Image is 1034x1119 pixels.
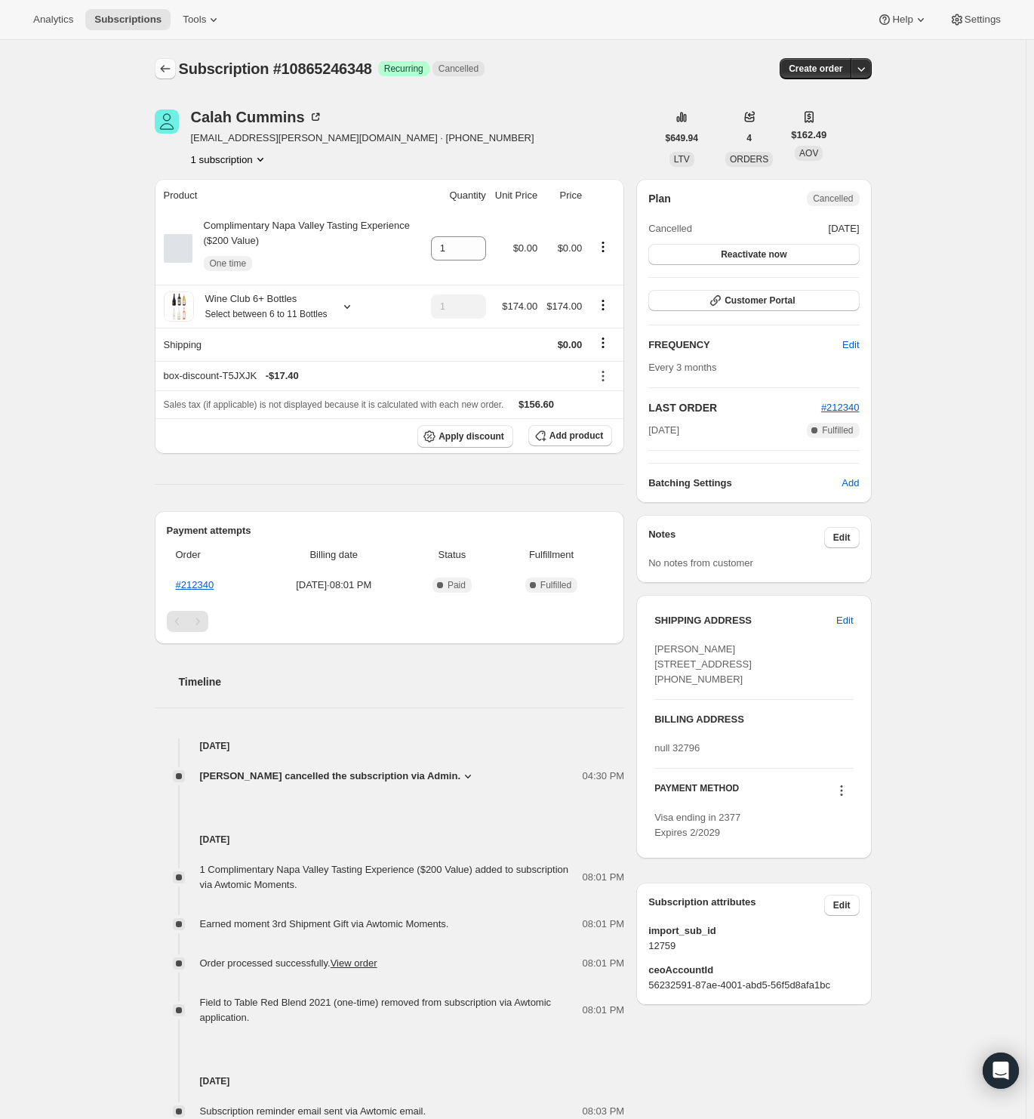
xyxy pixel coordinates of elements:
button: Edit [824,895,860,916]
th: Order [167,538,259,572]
span: Edit [833,532,851,544]
span: ORDERS [730,154,768,165]
span: Field to Table Red Blend 2021 (one-time) removed from subscription via Awtomic application. [200,997,552,1023]
span: Status [414,547,491,563]
span: Paid [448,579,466,591]
span: [PERSON_NAME] [STREET_ADDRESS] [PHONE_NUMBER] [654,643,752,685]
span: $174.00 [502,301,537,312]
h3: PAYMENT METHOD [654,782,739,803]
span: 08:03 PM [583,1104,625,1119]
h2: FREQUENCY [648,338,842,353]
span: 08:01 PM [583,956,625,971]
span: - $17.40 [266,368,299,384]
h2: Payment attempts [167,523,613,538]
span: Subscription reminder email sent via Awtomic email. [200,1105,426,1117]
th: Price [542,179,586,212]
span: $0.00 [558,242,583,254]
th: Quantity [426,179,491,212]
h4: [DATE] [155,738,625,754]
span: Fulfilled [540,579,571,591]
span: Customer Portal [725,294,795,307]
button: #212340 [821,400,860,415]
h6: Batching Settings [648,476,842,491]
h3: SHIPPING ADDRESS [654,613,836,628]
button: Create order [780,58,851,79]
button: $649.94 [657,128,707,149]
span: $174.00 [546,301,582,312]
span: Help [892,14,912,26]
span: Earned moment 3rd Shipment Gift via Awtomic Moments. [200,918,449,929]
span: Billing date [263,547,405,563]
span: import_sub_id [648,923,859,939]
div: Calah Cummins [191,109,323,125]
button: Customer Portal [648,290,859,311]
span: Edit [836,613,853,628]
span: Create order [789,63,842,75]
span: 4 [746,132,752,144]
span: Apply discount [439,430,504,442]
button: Settings [940,9,1010,30]
div: Wine Club 6+ Bottles [194,291,328,322]
h2: LAST ORDER [648,400,821,415]
button: Help [868,9,937,30]
span: Every 3 months [648,362,716,373]
span: Fulfillment [500,547,603,563]
a: View order [331,957,377,969]
span: Subscription #10865246348 [179,60,372,77]
span: Analytics [33,14,73,26]
button: Product actions [191,152,268,167]
button: Tools [174,9,230,30]
span: Reactivate now [721,248,786,260]
h3: Notes [648,527,824,548]
a: #212340 [176,579,214,590]
span: 08:01 PM [583,870,625,885]
h4: [DATE] [155,832,625,847]
nav: Pagination [167,611,613,632]
div: box-discount-T5JXJK [164,368,583,384]
span: Edit [842,338,859,353]
button: Product actions [591,239,615,255]
span: $162.49 [791,128,826,143]
button: Analytics [24,9,82,30]
button: Subscriptions [155,58,176,79]
h4: [DATE] [155,1074,625,1089]
span: Sales tax (if applicable) is not displayed because it is calculated with each new order. [164,399,504,410]
span: $0.00 [513,242,538,254]
span: Edit [833,899,851,911]
button: Edit [833,333,868,357]
span: Add product [549,430,603,442]
button: Apply discount [417,425,513,448]
span: $156.60 [519,399,554,410]
h3: BILLING ADDRESS [654,712,853,727]
span: Settings [965,14,1001,26]
span: null 32796 [654,742,700,754]
span: 08:01 PM [583,917,625,932]
span: Tools [183,14,206,26]
h2: Plan [648,191,671,206]
button: 4 [737,128,761,149]
span: 04:30 PM [583,769,625,784]
th: Shipping [155,328,426,361]
span: $649.94 [666,132,698,144]
span: $0.00 [558,339,583,350]
span: Cancelled [648,221,692,236]
h3: Subscription attributes [648,895,824,916]
button: Edit [827,609,862,633]
span: AOV [799,148,818,159]
span: Fulfilled [822,424,853,436]
span: 1 Complimentary Napa Valley Tasting Experience ($200 Value) added to subscription via Awtomic Mom... [200,864,569,890]
button: Subscriptions [85,9,171,30]
button: Add product [528,425,612,446]
span: 08:01 PM [583,1003,625,1018]
button: Edit [824,527,860,548]
button: Add [832,471,868,495]
span: Cancelled [813,193,853,205]
a: #212340 [821,402,860,413]
span: [PERSON_NAME] cancelled the subscription via Admin. [200,769,461,784]
span: Visa ending in 2377 Expires 2/2029 [654,812,740,838]
span: Cancelled [439,63,479,75]
span: Order processed successfully. [200,957,377,969]
span: [EMAIL_ADDRESS][PERSON_NAME][DOMAIN_NAME] · [PHONE_NUMBER] [191,131,534,146]
span: Calah Cummins [155,109,179,134]
span: [DATE] · 08:01 PM [263,578,405,593]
